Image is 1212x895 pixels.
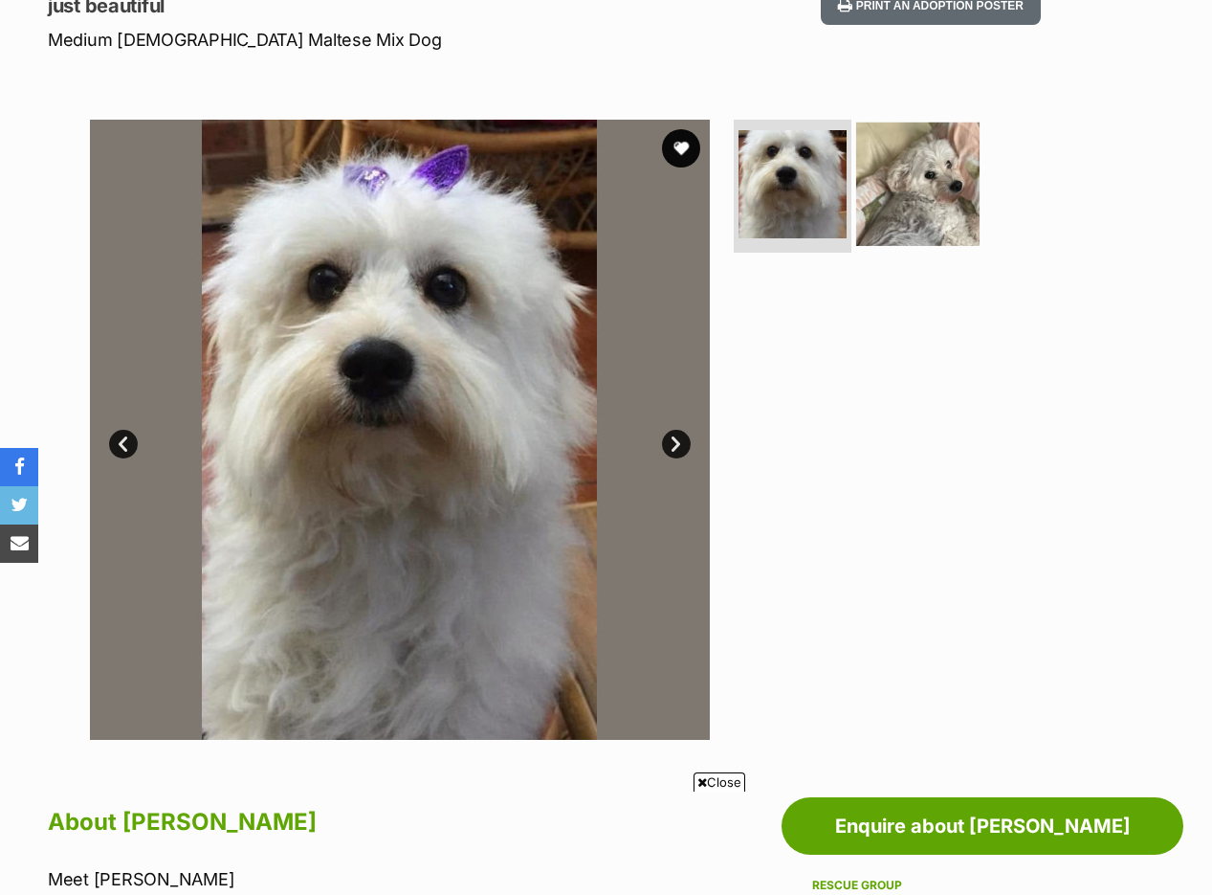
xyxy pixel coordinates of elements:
[782,797,1183,855] a: Enquire about [PERSON_NAME]
[662,430,691,459] a: Next
[90,120,710,740] img: Photo of Tiffany
[812,878,1153,893] div: Rescue group
[48,801,721,843] h2: About [PERSON_NAME]
[694,772,745,792] span: Close
[738,130,847,238] img: Photo of Tiffany
[662,129,700,168] button: favourite
[856,122,980,245] img: Photo of Tiffany
[258,799,955,885] iframe: Advertisement
[109,430,138,459] a: Prev
[48,27,740,53] p: Medium [DEMOGRAPHIC_DATA] Maltese Mix Dog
